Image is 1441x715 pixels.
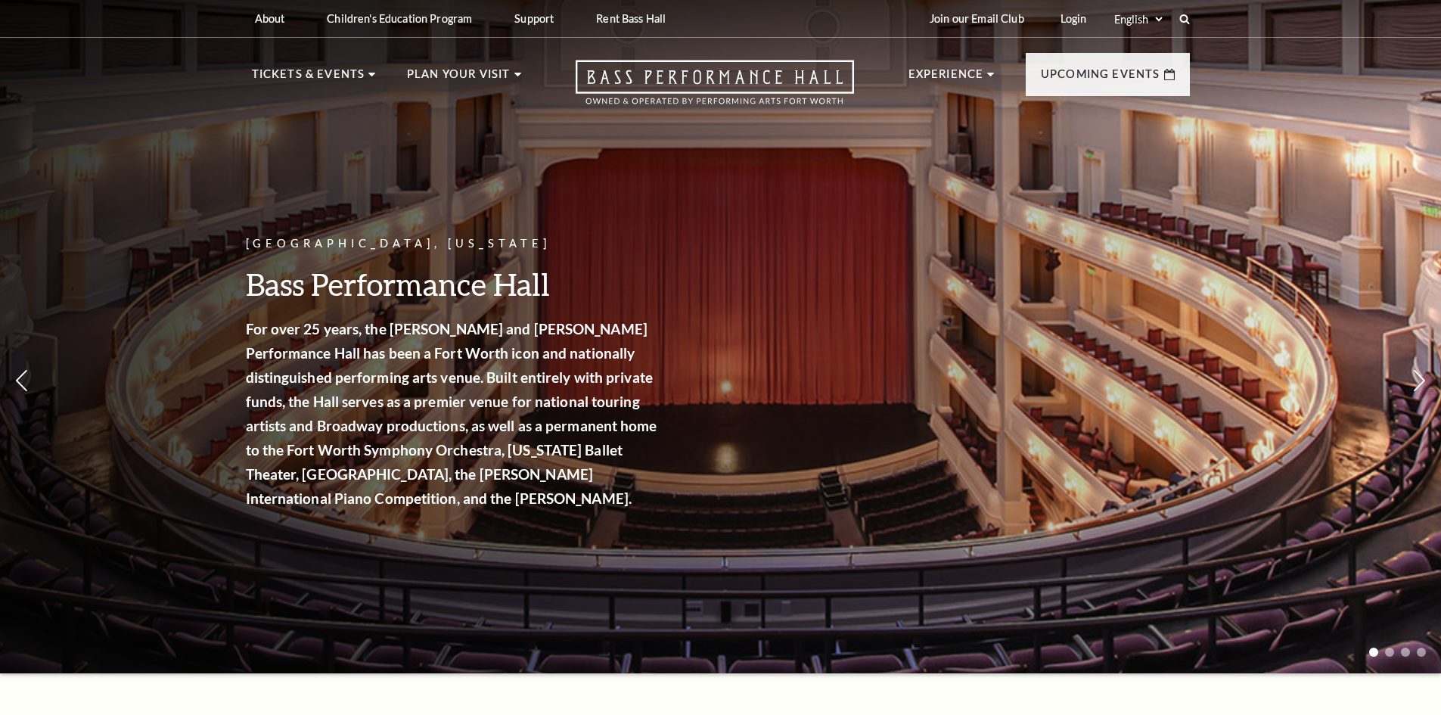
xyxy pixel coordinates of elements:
[596,12,666,25] p: Rent Bass Hall
[908,65,984,92] p: Experience
[514,12,554,25] p: Support
[255,12,285,25] p: About
[246,235,662,253] p: [GEOGRAPHIC_DATA], [US_STATE]
[246,265,662,303] h3: Bass Performance Hall
[327,12,472,25] p: Children's Education Program
[252,65,365,92] p: Tickets & Events
[1041,65,1160,92] p: Upcoming Events
[1111,12,1165,26] select: Select:
[407,65,511,92] p: Plan Your Visit
[246,320,657,507] strong: For over 25 years, the [PERSON_NAME] and [PERSON_NAME] Performance Hall has been a Fort Worth ico...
